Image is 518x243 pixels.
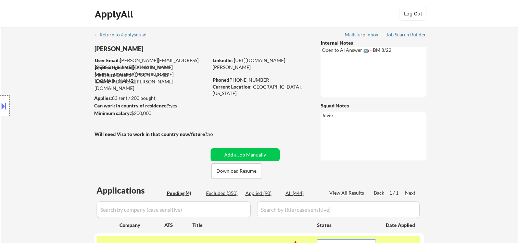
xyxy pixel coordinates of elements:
strong: Current Location: [213,84,252,90]
div: Applications [97,186,164,195]
button: Add a Job Manually [211,148,280,161]
div: Squad Notes [321,102,426,109]
div: All (444) [286,190,320,197]
div: 1 / 1 [389,189,405,196]
div: Back [374,189,385,196]
div: ApplyAll [95,8,135,20]
div: ← Return to /applysquad [94,32,153,37]
div: Job Search Builder [386,32,426,37]
div: [PERSON_NAME][EMAIL_ADDRESS][PERSON_NAME][DOMAIN_NAME] [95,57,208,70]
a: [URL][DOMAIN_NAME][PERSON_NAME] [213,57,285,70]
div: Next [405,189,416,196]
div: Company [119,222,164,229]
div: [GEOGRAPHIC_DATA], [US_STATE] [213,83,309,97]
a: ← Return to /applysquad [94,32,153,39]
strong: Can work in country of residence?: [94,103,170,108]
input: Search by title (case sensitive) [257,201,420,218]
input: Search by company (case sensitive) [97,201,251,218]
div: View All Results [329,189,366,196]
div: 83 sent / 200 bought [94,95,208,102]
div: [PHONE_NUMBER] [213,77,309,83]
div: Excluded (350) [206,190,240,197]
a: Job Search Builder [386,32,426,39]
div: Title [192,222,311,229]
button: Log Out [400,7,427,21]
div: [PERSON_NAME] [94,45,235,53]
strong: LinkedIn: [213,57,233,63]
div: Applied (90) [245,190,280,197]
strong: Phone: [213,77,228,83]
div: Mailslurp Inbox [345,32,379,37]
div: Pending (4) [167,190,201,197]
div: yes [94,102,206,109]
div: Internal Notes [321,39,426,46]
button: Download Resume [211,163,262,179]
div: ATS [164,222,192,229]
div: [PERSON_NAME][EMAIL_ADDRESS][PERSON_NAME][DOMAIN_NAME] [95,64,208,84]
a: Mailslurp Inbox [345,32,379,39]
div: $200,000 [94,110,208,117]
strong: Will need Visa to work in that country now/future?: [94,131,209,137]
div: no [207,131,227,138]
div: [PERSON_NAME][EMAIL_ADDRESS][PERSON_NAME][DOMAIN_NAME] [94,71,208,92]
div: Status [317,219,376,231]
div: Date Applied [386,222,416,229]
